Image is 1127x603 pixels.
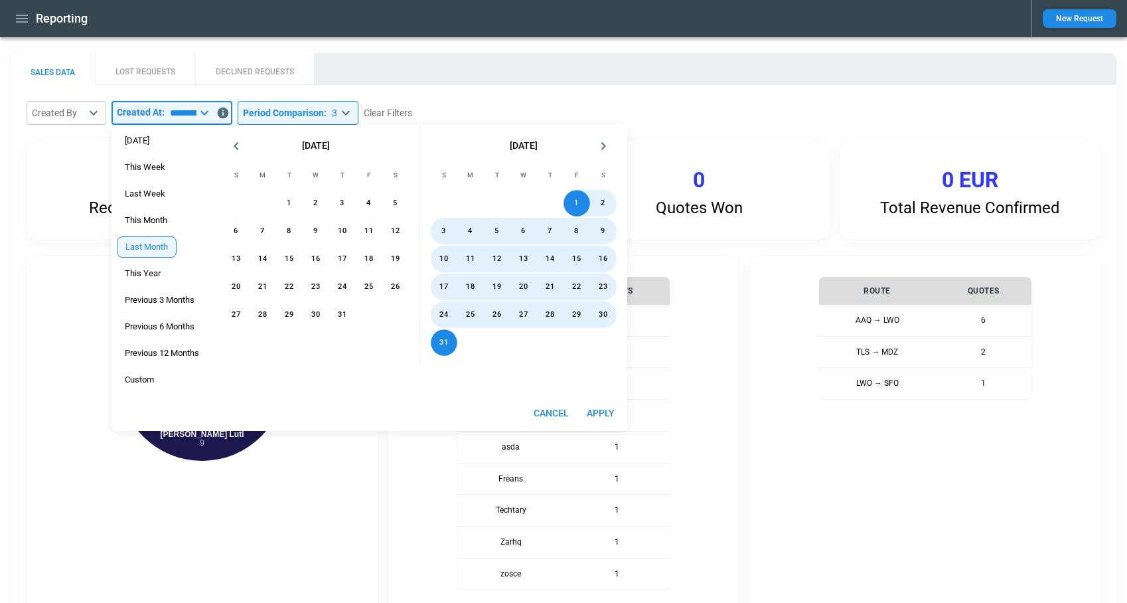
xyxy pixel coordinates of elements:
span: Previous 12 Months [117,348,207,359]
span: Last Week [117,189,173,199]
span: Last Month [117,242,176,252]
button: Previous month [223,133,250,159]
button: 28 [250,301,276,328]
p: Total Revenue Confirmed [880,199,1060,218]
button: 4 [457,218,484,244]
button: 5 [484,218,510,244]
button: 14 [537,246,563,272]
div: Previous 6 Months [117,316,202,337]
button: 23 [590,274,617,300]
tspan: 9 [200,438,204,448]
p: 0 EUR [942,167,999,193]
div: This Year [117,263,169,284]
button: 13 [223,246,250,272]
span: Friday [357,162,381,189]
button: 17 [431,274,457,300]
button: 11 [356,218,382,244]
button: 15 [276,246,303,272]
button: 15 [563,246,590,272]
td: 1 [565,463,670,495]
button: 3 [431,218,457,244]
h1: Reporting [36,11,88,27]
button: 13 [510,246,537,272]
span: [DATE] [302,140,330,151]
span: [DATE] [117,135,157,146]
td: 6 [936,305,1031,336]
th: LWO → SFO [819,368,936,399]
div: This Week [117,157,173,178]
button: Cancel [528,401,574,426]
div: Created By [32,106,85,120]
svg: Data includes activity through 08/09/25 (end of day UTC) [216,106,230,120]
button: 4 [356,190,382,216]
span: Tuesday [277,162,301,189]
span: This Month [117,215,175,226]
button: Next month [590,133,617,159]
div: [DATE] [117,130,157,151]
button: 2 [590,190,617,216]
button: 27 [510,301,537,328]
td: 1 [565,527,670,559]
button: 21 [250,274,276,300]
span: This Year [117,268,169,279]
button: 16 [590,246,617,272]
button: 18 [457,274,484,300]
button: 10 [329,218,356,244]
span: Custom [117,375,162,385]
button: Apply [579,401,622,426]
button: 19 [484,274,510,300]
button: 9 [590,218,617,244]
span: Monday [251,162,275,189]
span: Sunday [224,162,248,189]
button: 10 [431,246,457,272]
button: 2 [303,190,329,216]
button: 24 [431,301,457,328]
span: Thursday [331,162,354,189]
span: Wednesday [512,162,536,189]
span: Thursday [538,162,562,189]
span: Sunday [432,162,456,189]
button: 16 [303,246,329,272]
button: LOST REQUESTS [95,53,195,85]
button: 1 [563,190,590,216]
p: Requests Received [89,199,225,218]
button: DECLINED REQUESTS [195,53,314,85]
button: 7 [250,218,276,244]
button: 6 [510,218,537,244]
span: Monday [459,162,483,189]
button: New Request [1043,9,1116,28]
div: This Month [117,210,175,231]
table: simple table [457,277,670,590]
button: 22 [563,274,590,300]
button: 14 [250,246,276,272]
button: 8 [276,218,303,244]
div: Previous 12 Months [117,343,207,364]
th: Quotes [936,277,1031,305]
div: Previous 3 Months [117,290,202,311]
p: Created At: [117,107,165,118]
button: 21 [537,274,563,300]
button: 19 [382,246,409,272]
span: Previous 6 Months [117,321,202,332]
table: simple table [819,277,1031,399]
button: SALES DATA [11,53,95,85]
button: 18 [356,246,382,272]
button: 26 [382,274,409,300]
button: 20 [223,274,250,300]
button: 8 [563,218,590,244]
button: 6 [223,218,250,244]
button: 12 [484,246,510,272]
p: Quotes Won [656,199,743,218]
div: Period Comparison : [243,106,337,120]
td: 1 [565,431,670,463]
button: 17 [329,246,356,272]
div: Last Month [117,236,177,258]
th: Route [819,277,936,305]
button: 31 [329,301,356,328]
th: zosce [457,559,565,590]
button: 29 [276,301,303,328]
button: 5 [382,190,409,216]
td: 2 [936,336,1031,368]
button: 22 [276,274,303,300]
th: asda [457,431,565,463]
